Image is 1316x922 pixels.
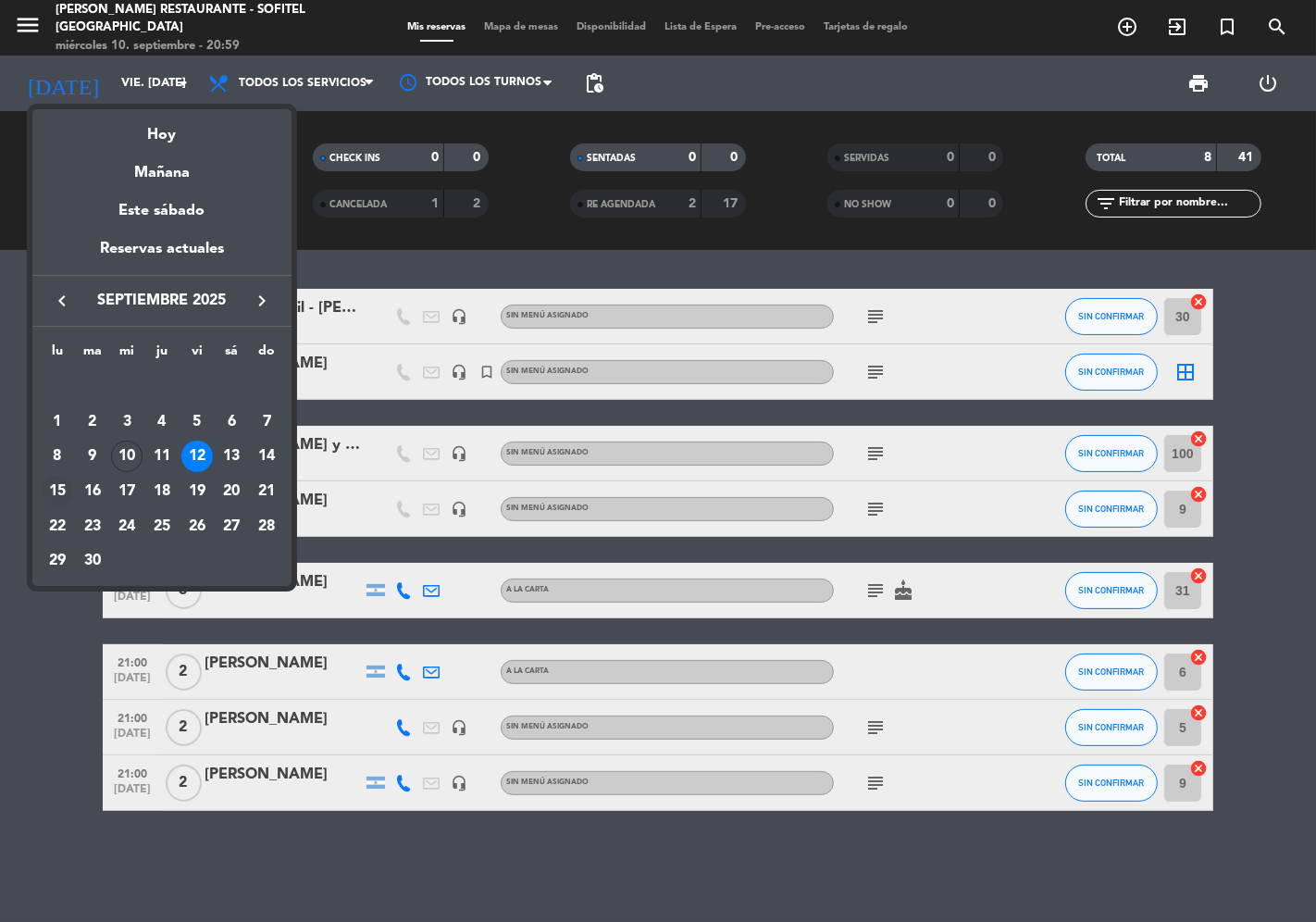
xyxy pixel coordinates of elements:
[109,405,144,440] td: 3 de septiembre de 2025
[180,440,215,475] td: 12 de septiembre de 2025
[75,341,110,369] th: martes
[109,474,144,509] td: 17 de septiembre de 2025
[146,406,178,438] div: 4
[77,441,108,472] div: 9
[180,405,215,440] td: 5 de septiembre de 2025
[181,476,213,507] div: 19
[40,474,75,509] td: 15 de septiembre de 2025
[77,476,108,507] div: 16
[249,405,284,440] td: 7 de septiembre de 2025
[146,476,178,507] div: 18
[249,509,284,544] td: 28 de septiembre de 2025
[109,440,144,475] td: 10 de septiembre de 2025
[180,509,215,544] td: 26 de septiembre de 2025
[40,509,75,544] td: 22 de septiembre de 2025
[249,474,284,509] td: 21 de septiembre de 2025
[215,341,250,369] th: sábado
[144,509,180,544] td: 25 de septiembre de 2025
[51,290,73,312] i: keyboard_arrow_left
[75,440,110,475] td: 9 de septiembre de 2025
[111,476,143,507] div: 17
[45,289,79,313] button: keyboard_arrow_left
[215,474,250,509] td: 20 de septiembre de 2025
[79,289,245,313] span: septiembre 2025
[42,545,73,577] div: 29
[40,544,75,579] td: 29 de septiembre de 2025
[215,405,250,440] td: 6 de septiembre de 2025
[144,405,180,440] td: 4 de septiembre de 2025
[249,440,284,475] td: 14 de septiembre de 2025
[111,406,143,438] div: 3
[215,509,250,544] td: 27 de septiembre de 2025
[32,237,292,275] div: Reservas actuales
[109,509,144,544] td: 24 de septiembre de 2025
[111,441,143,472] div: 10
[109,341,144,369] th: miércoles
[215,440,250,475] td: 13 de septiembre de 2025
[216,476,247,507] div: 20
[75,474,110,509] td: 16 de septiembre de 2025
[180,341,215,369] th: viernes
[40,369,284,405] td: SEP.
[144,341,180,369] th: jueves
[42,406,73,438] div: 1
[75,405,110,440] td: 2 de septiembre de 2025
[42,476,73,507] div: 15
[77,511,108,542] div: 23
[75,509,110,544] td: 23 de septiembre de 2025
[146,441,178,472] div: 11
[144,474,180,509] td: 18 de septiembre de 2025
[40,440,75,475] td: 8 de septiembre de 2025
[40,341,75,369] th: lunes
[251,406,282,438] div: 7
[42,511,73,542] div: 22
[216,511,247,542] div: 27
[40,405,75,440] td: 1 de septiembre de 2025
[42,441,73,472] div: 8
[181,406,213,438] div: 5
[251,441,282,472] div: 14
[32,109,292,147] div: Hoy
[216,441,247,472] div: 13
[249,341,284,369] th: domingo
[32,147,292,185] div: Mañana
[180,474,215,509] td: 19 de septiembre de 2025
[181,441,213,472] div: 12
[144,440,180,475] td: 11 de septiembre de 2025
[251,290,273,312] i: keyboard_arrow_right
[251,476,282,507] div: 21
[245,289,279,313] button: keyboard_arrow_right
[77,545,108,577] div: 30
[75,544,110,579] td: 30 de septiembre de 2025
[146,511,178,542] div: 25
[77,406,108,438] div: 2
[216,406,247,438] div: 6
[181,511,213,542] div: 26
[251,511,282,542] div: 28
[111,511,143,542] div: 24
[32,185,292,237] div: Este sábado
